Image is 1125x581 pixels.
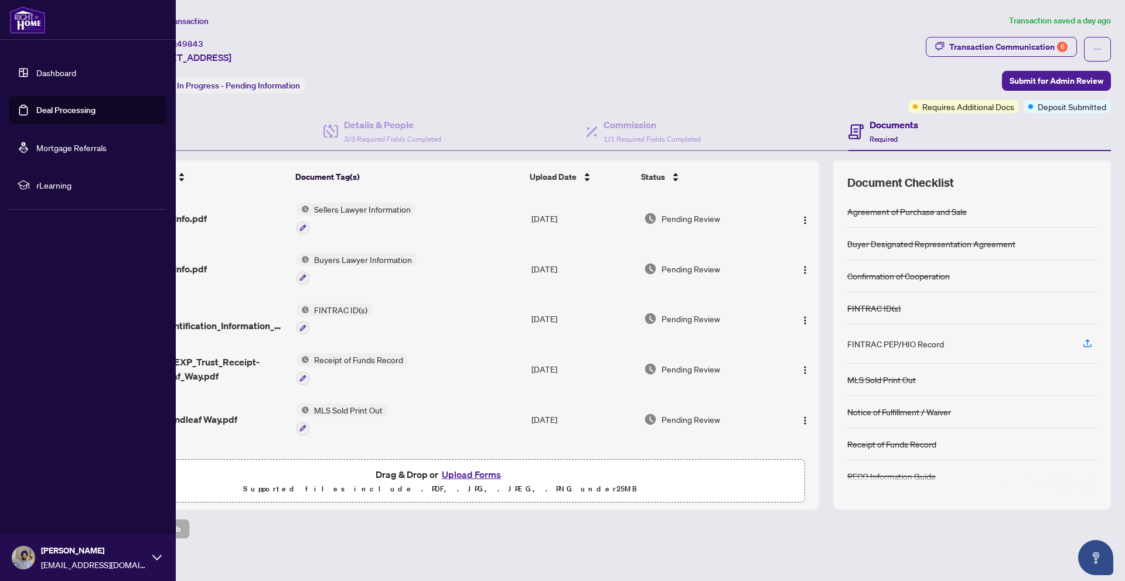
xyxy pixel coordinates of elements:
img: Logo [800,265,810,275]
th: Status [636,160,776,193]
div: Receipt of Funds Record [847,438,936,450]
td: Sep/19/2025 [527,445,639,482]
span: 49843 [177,39,203,49]
h4: Details & People [344,118,441,132]
h4: Documents [870,118,918,132]
td: [DATE] [527,394,639,445]
div: Buyer Designated Representation Agreement [847,237,1015,250]
img: Status Icon [296,353,309,366]
span: MLS_552 Roundleaf Way.pdf [115,412,237,426]
span: [STREET_ADDRESS] [145,50,231,64]
span: 1/1 Required Fields Completed [604,135,701,143]
button: Transaction Communication6 [926,37,1077,57]
span: Drag & Drop orUpload FormsSupported files include .PDF, .JPG, .JPEG, .PNG under25MB [76,460,804,503]
img: Document Status [644,413,657,426]
button: Logo [796,209,814,228]
button: Status IconReceipt of Funds Record [296,353,408,385]
div: Agreement of Purchase and Sale [847,205,967,218]
img: Status Icon [296,203,309,216]
button: Logo [796,259,814,278]
div: FINTRAC ID(s) [847,302,901,315]
span: Upload Date [530,170,577,183]
button: Logo [796,309,814,328]
h4: Commission [604,118,701,132]
button: Logo [796,410,814,429]
a: Deal Processing [36,105,96,115]
button: Status IconSellers Lawyer Information [296,203,415,234]
th: Upload Date [525,160,637,193]
img: Logo [800,365,810,375]
span: Status [641,170,665,183]
span: Drag & Drop or [376,467,504,482]
img: Logo [800,316,810,325]
div: RECO Information Guide [847,470,936,483]
td: [DATE] [527,344,639,394]
span: rLearning [36,179,158,192]
span: Deposit Submitted [1038,100,1106,113]
img: logo [9,6,46,34]
span: Pending Review [662,363,720,375]
span: View Transaction [146,16,209,26]
img: Logo [800,416,810,425]
span: Document Checklist [847,175,954,191]
span: MLS Sold Print Out [309,404,387,416]
button: Status IconMLS Sold Print Out [296,404,387,435]
span: Bill_Payment_EXP_Trust_Receipt-552_Roundleaf_Way.pdf [115,355,287,383]
p: Supported files include .PDF, .JPG, .JPEG, .PNG under 25 MB [83,482,797,496]
span: Pending Review [662,212,720,225]
span: Buyers Lawyer Information [309,253,417,266]
div: Confirmation of Cooperation [847,269,950,282]
span: Required [870,135,898,143]
span: Receipt of Funds Record [309,353,408,366]
img: Document Status [644,363,657,375]
td: [DATE] [527,193,639,244]
img: Profile Icon [12,546,35,569]
span: ellipsis [1093,45,1102,53]
span: Requires Additional Docs [922,100,1014,113]
img: Document Status [644,212,657,225]
img: Document Status [644,312,657,325]
div: Notice of Fulfillment / Waiver [847,405,951,418]
th: Document Tag(s) [291,160,524,193]
a: Mortgage Referrals [36,142,107,153]
span: In Progress - Pending Information [177,80,300,91]
button: Submit for Admin Review [1002,71,1111,91]
span: Pending Review [662,312,720,325]
div: FINTRAC PEP/HIO Record [847,337,944,350]
div: MLS Sold Print Out [847,373,916,386]
span: [EMAIL_ADDRESS][DOMAIN_NAME] [41,558,146,571]
button: Status IconBuyers Lawyer Information [296,253,417,285]
th: (12) File Name [110,160,291,193]
img: Document Status [644,262,657,275]
a: Dashboard [36,67,76,78]
button: Open asap [1078,540,1113,575]
span: Pending Review [662,413,720,426]
span: Pending Review [662,262,720,275]
td: [DATE] [527,244,639,294]
button: Status IconFINTRAC ID(s) [296,303,372,335]
span: [PERSON_NAME] [41,544,146,557]
div: Transaction Communication [949,37,1068,56]
img: Status Icon [296,253,309,266]
span: 3/3 Required Fields Completed [344,135,441,143]
td: [DATE] [527,294,639,344]
span: FINTRAC ID(s) [309,303,372,316]
span: FINTRAC_- Individual_Identification_Information_Record.pdf [115,305,287,333]
span: Submit for Admin Review [1010,71,1103,90]
button: Upload Forms [438,467,504,482]
div: 6 [1057,42,1068,52]
article: Transaction saved a day ago [1009,14,1111,28]
img: Status Icon [296,404,309,416]
span: Sellers Lawyer Information [309,203,415,216]
img: Status Icon [296,303,309,316]
button: Logo [796,360,814,378]
img: Logo [800,216,810,225]
div: Status: [145,77,305,93]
